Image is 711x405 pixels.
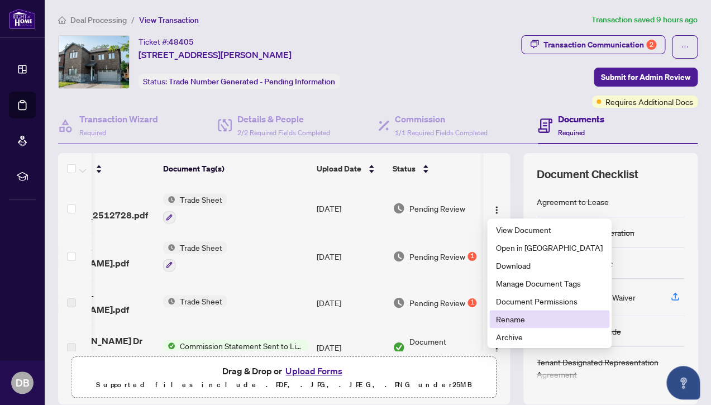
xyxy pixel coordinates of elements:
[237,128,330,137] span: 2/2 Required Fields Completed
[163,295,175,307] img: Status Icon
[496,223,603,236] span: View Document
[409,202,465,215] span: Pending Review
[175,193,227,206] span: Trade Sheet
[666,366,700,399] button: Open asap
[58,16,66,24] span: home
[222,364,345,378] span: Drag & Drop or
[492,206,501,215] img: Logo
[40,195,154,222] span: T-160_Bishop_2512728.pdf
[312,153,388,184] th: Upload Date
[139,15,199,25] span: View Transaction
[393,297,405,309] img: Document Status
[16,375,30,390] span: DB
[496,241,603,254] span: Open in [GEOGRAPHIC_DATA]
[40,243,154,270] span: T- 2512728-[PERSON_NAME].pdf
[393,250,405,263] img: Document Status
[169,77,335,87] span: Trade Number Generated - Pending Information
[312,232,388,280] td: [DATE]
[681,43,689,51] span: ellipsis
[79,112,158,126] h4: Transaction Wizard
[409,250,465,263] span: Pending Review
[163,193,227,223] button: Status IconTrade Sheet
[601,68,690,86] span: Submit for Admin Review
[36,153,159,184] th: (9) File Name
[175,241,227,254] span: Trade Sheet
[59,36,129,88] img: IMG-S12218580_1.jpg
[409,297,465,309] span: Pending Review
[40,334,154,361] span: 160 [PERSON_NAME] Dr [PERSON_NAME] - Inv - 2512728.pdf
[646,40,656,50] div: 2
[163,193,175,206] img: Status Icon
[393,163,416,175] span: Status
[605,96,693,108] span: Requires Additional Docs
[175,295,227,307] span: Trade Sheet
[169,37,194,47] span: 48405
[395,112,488,126] h4: Commission
[496,295,603,307] span: Document Permissions
[558,112,604,126] h4: Documents
[163,340,308,352] button: Status IconCommission Statement Sent to Listing Brokerage
[237,112,330,126] h4: Details & People
[537,356,684,380] div: Tenant Designated Representation Agreement
[393,341,405,354] img: Document Status
[163,241,227,271] button: Status IconTrade Sheet
[594,68,698,87] button: Submit for Admin Review
[163,295,227,307] button: Status IconTrade Sheet
[139,35,194,48] div: Ticket #:
[395,128,488,137] span: 1/1 Required Fields Completed
[521,35,665,54] button: Transaction Communication2
[79,128,106,137] span: Required
[496,313,603,325] span: Rename
[558,128,585,137] span: Required
[537,196,609,208] div: Agreement to Lease
[139,48,292,61] span: [STREET_ADDRESS][PERSON_NAME]
[282,364,345,378] button: Upload Forms
[139,74,340,89] div: Status:
[159,153,312,184] th: Document Tag(s)
[163,241,175,254] img: Status Icon
[492,344,501,353] img: Logo
[543,36,656,54] div: Transaction Communication
[312,325,388,370] td: [DATE]
[70,15,127,25] span: Deal Processing
[409,335,479,360] span: Document Approved
[393,202,405,215] img: Document Status
[496,277,603,289] span: Manage Document Tags
[591,13,698,26] article: Transaction saved 9 hours ago
[496,259,603,271] span: Download
[40,289,154,316] span: T- 2512728 - [PERSON_NAME].pdf
[9,8,36,29] img: logo
[496,331,603,343] span: Archive
[317,163,361,175] span: Upload Date
[467,252,476,261] div: 1
[537,166,638,182] span: Document Checklist
[131,13,135,26] li: /
[175,340,308,352] span: Commission Statement Sent to Listing Brokerage
[488,199,505,217] button: Logo
[79,378,489,392] p: Supported files include .PDF, .JPG, .JPEG, .PNG under 25 MB
[163,340,175,352] img: Status Icon
[312,280,388,325] td: [DATE]
[388,153,483,184] th: Status
[72,357,496,398] span: Drag & Drop orUpload FormsSupported files include .PDF, .JPG, .JPEG, .PNG under25MB
[467,298,476,307] div: 1
[312,184,388,232] td: [DATE]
